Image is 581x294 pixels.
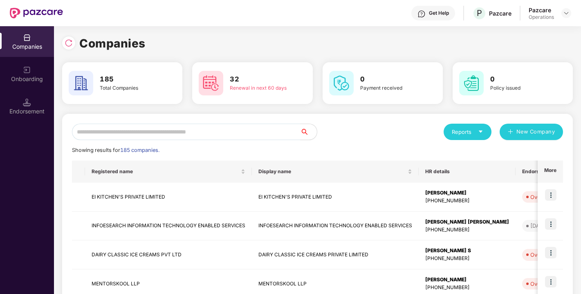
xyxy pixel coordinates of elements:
td: EI KITCHEN'S PRIVATE LIMITED [252,183,419,212]
div: Overdue - 98d [530,280,568,288]
span: search [300,129,317,135]
img: icon [545,247,556,258]
th: More [538,161,563,183]
img: New Pazcare Logo [10,8,63,18]
h1: Companies [79,34,146,52]
img: icon [545,276,556,287]
span: Showing results for [72,147,159,153]
div: Total Companies [100,84,159,92]
span: caret-down [478,129,483,134]
div: Reports [452,128,483,136]
div: [PERSON_NAME] [425,189,509,197]
div: [PERSON_NAME] [PERSON_NAME] [425,218,509,226]
th: Display name [252,161,419,183]
div: Payment received [360,84,420,92]
button: plusNew Company [500,124,563,140]
div: [PERSON_NAME] S [425,247,509,255]
img: svg+xml;base64,PHN2ZyB3aWR0aD0iMTQuNSIgaGVpZ2h0PSIxNC41IiB2aWV3Qm94PSIwIDAgMTYgMTYiIGZpbGw9Im5vbm... [23,98,31,106]
h3: 32 [230,74,289,85]
button: search [300,124,317,140]
div: [PHONE_NUMBER] [425,255,509,262]
div: Pazcare [529,6,554,14]
td: INFOESEARCH INFORMATION TECHNOLOGY ENABLED SERVICES [85,212,252,241]
img: icon [545,218,556,230]
img: svg+xml;base64,PHN2ZyBpZD0iSGVscC0zMngzMiIgeG1sbnM9Imh0dHA6Ly93d3cudzMub3JnLzIwMDAvc3ZnIiB3aWR0aD... [417,10,426,18]
h3: 185 [100,74,159,85]
td: EI KITCHEN'S PRIVATE LIMITED [85,183,252,212]
img: svg+xml;base64,PHN2ZyB4bWxucz0iaHR0cDovL3d3dy53My5vcmcvMjAwMC9zdmciIHdpZHRoPSI2MCIgaGVpZ2h0PSI2MC... [69,71,93,95]
th: Registered name [85,161,252,183]
div: [PHONE_NUMBER] [425,284,509,292]
img: svg+xml;base64,PHN2ZyBpZD0iUmVsb2FkLTMyeDMyIiB4bWxucz0iaHR0cDovL3d3dy53My5vcmcvMjAwMC9zdmciIHdpZH... [65,39,73,47]
span: 185 companies. [120,147,159,153]
span: Registered name [92,168,239,175]
td: INFOESEARCH INFORMATION TECHNOLOGY ENABLED SERVICES [252,212,419,241]
span: Endorsements [522,168,569,175]
div: Operations [529,14,554,20]
div: Overdue - 17d [530,251,568,259]
div: Policy issued [490,84,550,92]
img: svg+xml;base64,PHN2ZyBpZD0iRHJvcGRvd24tMzJ4MzIiIHhtbG5zPSJodHRwOi8vd3d3LnczLm9yZy8yMDAwL3N2ZyIgd2... [563,10,570,16]
td: DAIRY CLASSIC ICE CREAMS PRIVATE LIMITED [252,240,419,269]
img: svg+xml;base64,PHN2ZyB3aWR0aD0iMjAiIGhlaWdodD0iMjAiIHZpZXdCb3g9IjAgMCAyMCAyMCIgZmlsbD0ibm9uZSIgeG... [23,66,31,74]
img: icon [545,189,556,201]
img: svg+xml;base64,PHN2ZyBpZD0iQ29tcGFuaWVzIiB4bWxucz0iaHR0cDovL3d3dy53My5vcmcvMjAwMC9zdmciIHdpZHRoPS... [23,34,31,42]
img: svg+xml;base64,PHN2ZyB4bWxucz0iaHR0cDovL3d3dy53My5vcmcvMjAwMC9zdmciIHdpZHRoPSI2MCIgaGVpZ2h0PSI2MC... [199,71,223,95]
span: New Company [516,128,555,136]
img: svg+xml;base64,PHN2ZyB4bWxucz0iaHR0cDovL3d3dy53My5vcmcvMjAwMC9zdmciIHdpZHRoPSI2MCIgaGVpZ2h0PSI2MC... [329,71,354,95]
span: plus [508,129,513,136]
div: Pazcare [489,9,511,17]
td: DAIRY CLASSIC ICE CREAMS PVT LTD [85,240,252,269]
div: Get Help [429,10,449,16]
div: [DATE] [530,222,548,230]
h3: 0 [490,74,550,85]
img: svg+xml;base64,PHN2ZyB4bWxucz0iaHR0cDovL3d3dy53My5vcmcvMjAwMC9zdmciIHdpZHRoPSI2MCIgaGVpZ2h0PSI2MC... [459,71,484,95]
div: [PHONE_NUMBER] [425,197,509,205]
div: Overdue - 119d [530,193,571,201]
h3: 0 [360,74,420,85]
div: [PHONE_NUMBER] [425,226,509,234]
th: HR details [419,161,516,183]
div: [PERSON_NAME] [425,276,509,284]
span: Display name [258,168,406,175]
span: P [477,8,482,18]
div: Renewal in next 60 days [230,84,289,92]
